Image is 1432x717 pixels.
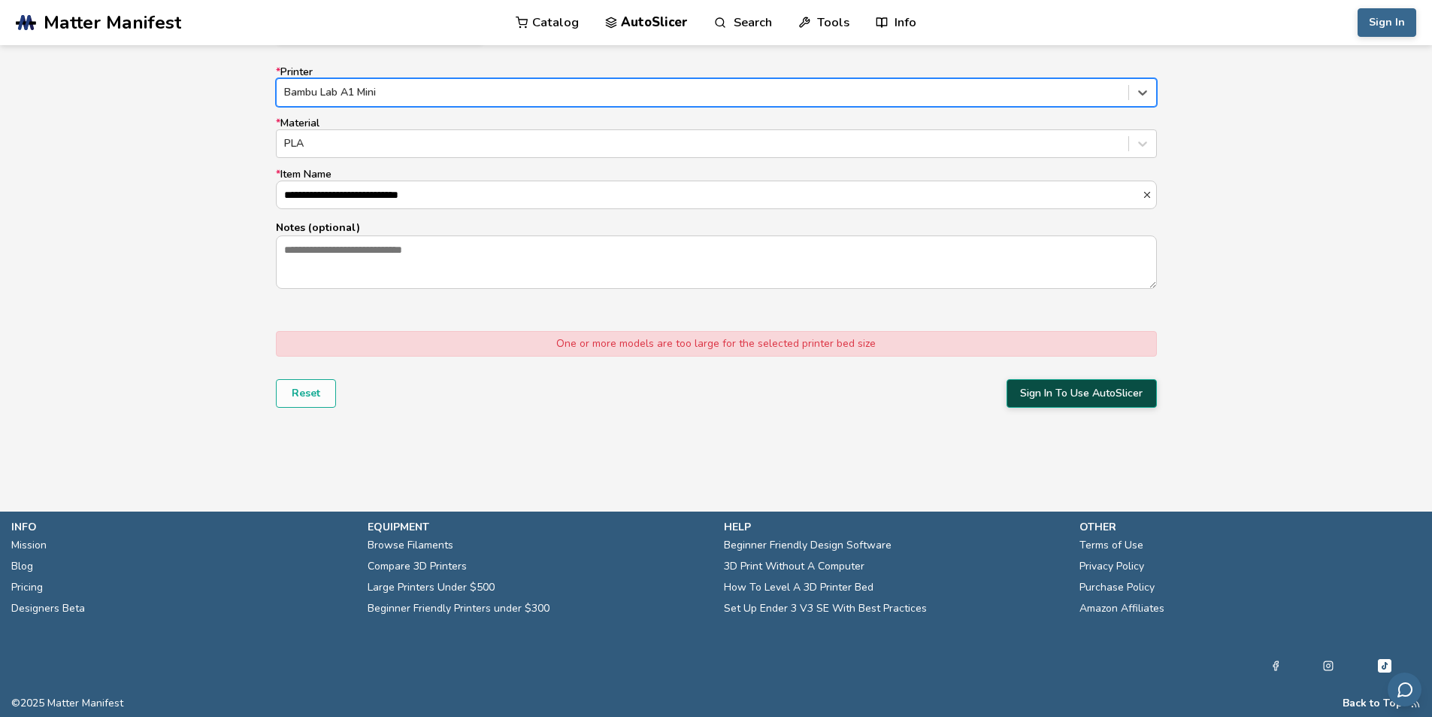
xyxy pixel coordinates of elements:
a: Large Printers Under $500 [368,577,495,598]
p: info [11,519,353,535]
button: Send feedback via email [1388,673,1421,706]
a: Set Up Ender 3 V3 SE With Best Practices [724,598,927,619]
span: Matter Manifest [44,12,181,33]
a: Terms of Use [1079,535,1143,556]
a: Privacy Policy [1079,556,1144,577]
a: Mission [11,535,47,556]
div: One or more models are too large for the selected printer bed size [276,331,1157,357]
a: Pricing [11,577,43,598]
a: Tiktok [1376,657,1394,675]
p: help [724,519,1065,535]
a: 3D Print Without A Computer [724,556,864,577]
a: Facebook [1270,657,1281,675]
a: Designers Beta [11,598,85,619]
label: Material [276,117,1157,158]
a: Instagram [1323,657,1334,675]
a: Beginner Friendly Printers under $300 [368,598,549,619]
p: Notes (optional) [276,220,1157,235]
a: Purchase Policy [1079,577,1155,598]
textarea: Notes (optional) [277,236,1156,287]
button: Back to Top [1343,697,1403,709]
a: Browse Filaments [368,535,453,556]
label: Item Name [276,169,1157,209]
label: Printer [276,66,1157,107]
a: Beginner Friendly Design Software [724,535,892,556]
a: RSS Feed [1410,697,1421,709]
input: *Item Name [277,181,1142,208]
button: *Item Name [1142,190,1156,200]
button: Sign In To Use AutoSlicer [1007,379,1157,408]
button: Sign In [1358,8,1416,37]
span: © 2025 Matter Manifest [11,697,123,709]
a: How To Level A 3D Printer Bed [724,577,873,598]
p: equipment [368,519,709,535]
a: Blog [11,556,33,577]
p: other [1079,519,1421,535]
a: Amazon Affiliates [1079,598,1164,619]
button: Reset [276,379,336,408]
a: Compare 3D Printers [368,556,467,577]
